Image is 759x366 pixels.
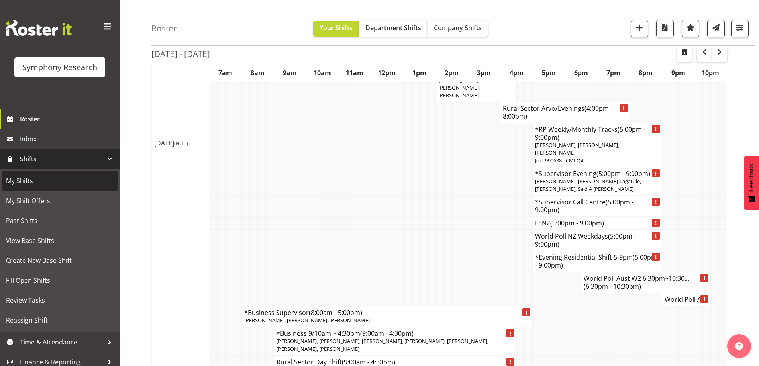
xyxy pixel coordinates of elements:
[535,253,659,269] h4: *Evening Residential Shift 5-9pm
[434,23,482,32] span: Company Shifts
[535,219,659,227] h4: FENZ
[6,195,114,207] span: My Shift Offers
[6,294,114,306] span: Review Tasks
[6,215,114,227] span: Past Shifts
[360,329,414,338] span: (9:00am - 4:30pm)
[6,235,114,247] span: View Base Shifts
[596,169,650,178] span: (5:00pm - 9:00pm)
[535,198,659,214] h4: *Supervisor Call Centre
[662,64,694,82] th: 9pm
[694,64,727,82] th: 10pm
[584,274,708,290] h4: World Poll Aust W2 6:30pm~10:30...
[6,175,114,187] span: My Shifts
[6,254,114,266] span: Create New Base Shift
[665,296,708,303] h4: World Poll A...
[306,64,338,82] th: 10am
[359,21,428,37] button: Department Shifts
[2,171,118,191] a: My Shifts
[682,20,699,37] button: Highlight an important date within the roster.
[320,23,353,32] span: Your Shifts
[277,337,488,352] span: [PERSON_NAME], [PERSON_NAME], [PERSON_NAME], [PERSON_NAME], [PERSON_NAME], [PERSON_NAME], [PERSON...
[535,141,619,156] span: [PERSON_NAME], [PERSON_NAME], [PERSON_NAME]
[20,336,104,348] span: Time & Attendance
[535,170,659,178] h4: *Supervisor Evening
[241,64,274,82] th: 8am
[209,64,241,82] th: 7am
[535,125,659,141] h4: *RP Weekly/Monthly Tracks
[535,125,645,142] span: (5:00pm - 9:00pm)
[468,64,500,82] th: 3pm
[630,64,662,82] th: 8pm
[535,198,633,214] span: (5:00pm - 9:00pm)
[550,219,604,227] span: (5:00pm - 9:00pm)
[151,24,177,33] h4: Roster
[428,21,488,37] button: Company Shifts
[2,270,118,290] a: Fill Open Shifts
[6,314,114,326] span: Reassign Shift
[597,64,630,82] th: 7pm
[503,104,612,121] span: (4:00pm - 8:00pm)
[533,64,565,82] th: 5pm
[503,104,627,120] h4: Rural Sector Arvo/Evenings
[731,20,749,37] button: Filter Shifts
[2,251,118,270] a: Create New Base Shift
[500,64,533,82] th: 4pm
[313,21,359,37] button: Your Shifts
[151,49,210,59] h2: [DATE] - [DATE]
[535,157,659,164] p: Job: 990638 - CMI Q4
[403,64,435,82] th: 1pm
[274,64,306,82] th: 9am
[748,164,755,192] span: Feedback
[677,46,692,62] button: Select a specific date within the roster.
[535,232,636,249] span: (5:00pm - 9:00pm)
[435,64,468,82] th: 2pm
[6,274,114,286] span: Fill Open Shifts
[2,231,118,251] a: View Base Shifts
[365,23,421,32] span: Department Shifts
[2,211,118,231] a: Past Shifts
[535,232,659,248] h4: World Poll NZ Weekdays
[707,20,725,37] button: Send a list of all shifts for the selected filtered period to all rostered employees.
[565,64,597,82] th: 6pm
[174,140,188,147] span: (Hide)
[584,282,641,291] span: (6:30pm - 10:30pm)
[744,156,759,210] button: Feedback - Show survey
[371,64,403,82] th: 12pm
[22,61,97,73] div: Symphony Research
[631,20,648,37] button: Add a new shift
[2,310,118,330] a: Reassign Shift
[309,308,362,317] span: (8:00am - 5:00pm)
[20,133,116,145] span: Inbox
[277,329,514,337] h4: *Business 9/10am ~ 4:30pm
[277,358,514,366] h4: Rural Sector Day Shift
[535,253,657,270] span: (5:00pm - 9:00pm)
[20,113,116,125] span: Roster
[244,317,370,324] span: [PERSON_NAME], [PERSON_NAME], [PERSON_NAME]
[2,290,118,310] a: Review Tasks
[244,309,530,317] h4: *Business Supervisor
[535,178,641,192] span: [PERSON_NAME], [PERSON_NAME]-Lagatule, [PERSON_NAME], Said A [PERSON_NAME]
[735,342,743,350] img: help-xxl-2.png
[339,64,371,82] th: 11am
[6,20,72,36] img: Rosterit website logo
[2,191,118,211] a: My Shift Offers
[20,153,104,165] span: Shifts
[656,20,674,37] button: Download a PDF of the roster according to the set date range.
